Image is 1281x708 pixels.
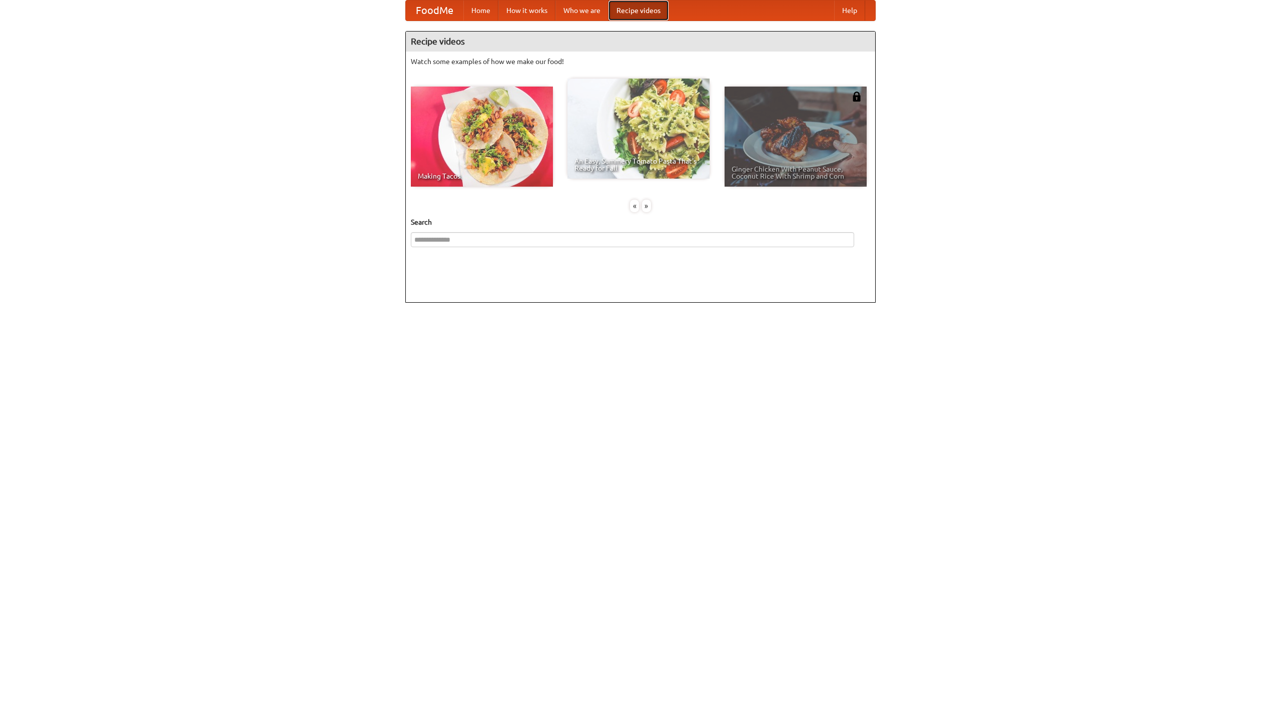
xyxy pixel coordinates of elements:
p: Watch some examples of how we make our food! [411,57,870,67]
a: Help [834,1,865,21]
h5: Search [411,217,870,227]
a: Who we are [555,1,608,21]
div: » [642,200,651,212]
img: 483408.png [852,92,862,102]
span: Making Tacos [418,173,546,180]
a: An Easy, Summery Tomato Pasta That's Ready for Fall [567,79,710,179]
a: Making Tacos [411,87,553,187]
h4: Recipe videos [406,32,875,52]
a: Home [463,1,498,21]
a: Recipe videos [608,1,669,21]
a: How it works [498,1,555,21]
a: FoodMe [406,1,463,21]
div: « [630,200,639,212]
span: An Easy, Summery Tomato Pasta That's Ready for Fall [574,158,703,172]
